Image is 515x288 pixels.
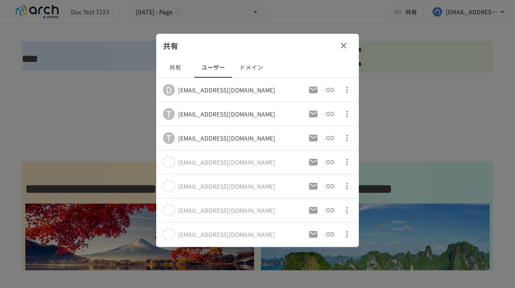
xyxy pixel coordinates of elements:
button: 招待URLをコピー（以前のものは破棄） [322,226,339,243]
button: 招待メールの再送 [305,154,322,171]
div: このユーザーはまだログインしていません。 [178,230,275,239]
button: 共有 [156,57,194,78]
div: このユーザーはまだログインしていません。 [178,182,275,190]
div: このユーザーはまだログインしていません。 [178,206,275,215]
div: 共有 [156,34,359,57]
button: 招待メールの再送 [305,82,322,98]
button: 招待URLをコピー（以前のものは破棄） [322,154,339,171]
button: 招待URLをコピー（以前のものは破棄） [322,202,339,219]
button: 招待メールの再送 [305,130,322,147]
div: T [163,132,175,144]
button: 招待URLをコピー（以前のものは破棄） [322,82,339,98]
div: [EMAIL_ADDRESS][DOMAIN_NAME] [178,86,275,94]
button: 招待メールの再送 [305,106,322,122]
button: ユーザー [194,57,232,78]
div: [EMAIL_ADDRESS][DOMAIN_NAME] [178,110,275,118]
button: 招待メールの再送 [305,202,322,219]
button: 招待URLをコピー（以前のものは破棄） [322,178,339,195]
div: D [163,84,175,96]
div: T [163,108,175,120]
button: 招待メールの再送 [305,178,322,195]
button: ドメイン [232,57,270,78]
button: 招待URLをコピー（以前のものは破棄） [322,106,339,122]
button: 招待URLをコピー（以前のものは破棄） [322,130,339,147]
button: 招待メールの再送 [305,226,322,243]
div: [EMAIL_ADDRESS][DOMAIN_NAME] [178,134,275,142]
div: このユーザーはまだログインしていません。 [178,158,275,166]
